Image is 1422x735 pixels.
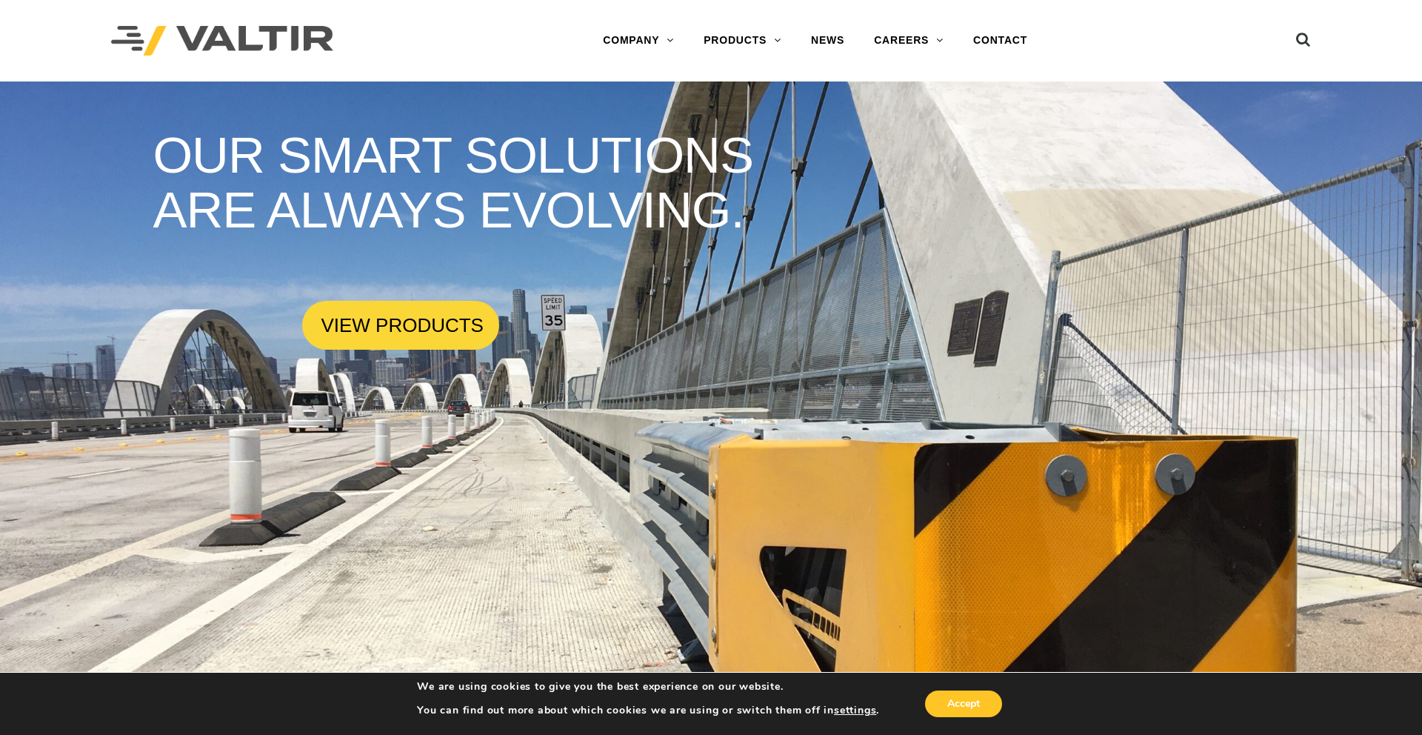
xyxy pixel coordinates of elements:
[417,680,879,694] p: We are using cookies to give you the best experience on our website.
[689,26,796,56] a: PRODUCTS
[796,26,859,56] a: NEWS
[111,26,333,56] img: Valtir
[302,301,499,350] a: VIEW PRODUCTS
[958,26,1042,56] a: CONTACT
[417,704,879,717] p: You can find out more about which cookies we are using or switch them off in .
[925,691,1002,717] button: Accept
[859,26,958,56] a: CAREERS
[588,26,689,56] a: COMPANY
[834,704,876,717] button: settings
[153,128,817,240] rs-layer: OUR SMART SOLUTIONS ARE ALWAYS EVOLVING.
